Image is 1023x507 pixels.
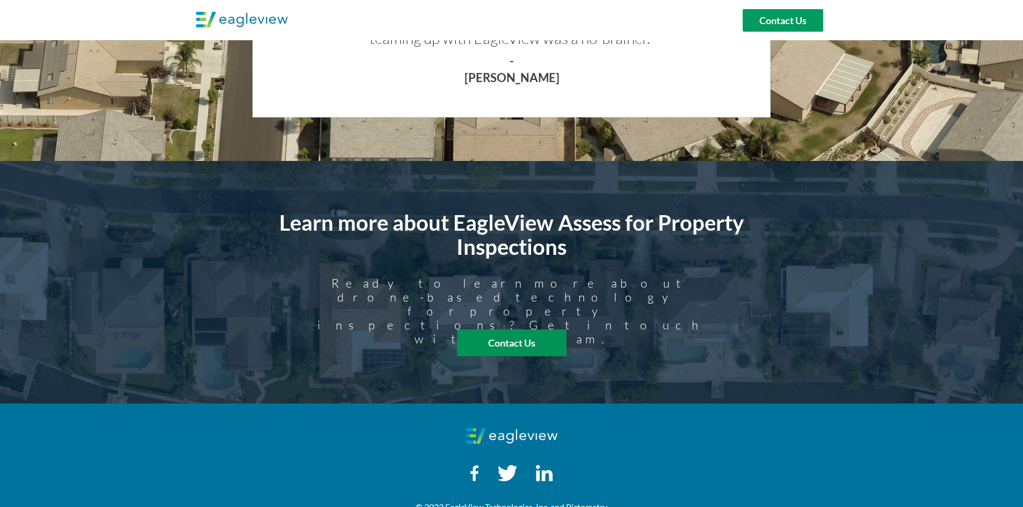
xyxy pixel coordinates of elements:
[465,70,560,85] span: [PERSON_NAME]
[457,329,567,356] a: Contact Us
[279,210,744,260] span: Learn more about EagleView Assess for Property Inspections
[470,465,478,481] img: Eagleview Facebook
[743,9,823,32] a: Contact Us
[317,276,706,346] span: Ready to learn more about drone-based technology for property inspections? Get in touch with our ...
[488,337,535,349] strong: Contact Us
[759,14,807,26] strong: Contact Us
[510,54,514,68] span: -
